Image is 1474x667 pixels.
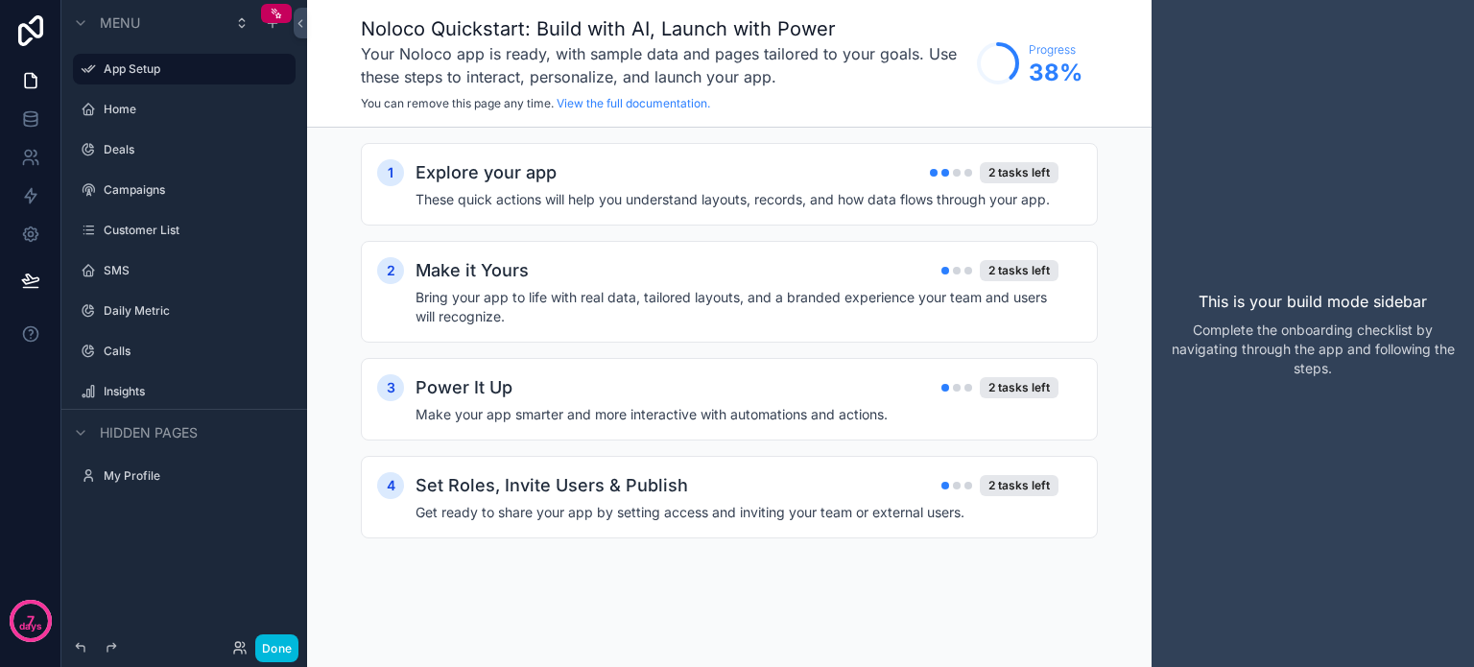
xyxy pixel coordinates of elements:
label: Insights [104,384,284,399]
span: Hidden pages [100,423,198,442]
label: My Profile [104,468,284,484]
p: This is your build mode sidebar [1199,290,1427,313]
p: days [19,619,42,634]
label: Daily Metric [104,303,284,319]
h3: Your Noloco app is ready, with sample data and pages tailored to your goals. Use these steps to i... [361,42,967,88]
a: View the full documentation. [557,96,710,110]
span: 38 % [1029,58,1082,88]
label: SMS [104,263,284,278]
label: App Setup [104,61,284,77]
span: Menu [100,13,140,33]
label: Home [104,102,284,117]
label: Campaigns [104,182,284,198]
p: 7 [27,611,35,631]
span: You can remove this page any time. [361,96,554,110]
h1: Noloco Quickstart: Build with AI, Launch with Power [361,15,967,42]
label: Deals [104,142,284,157]
label: Customer List [104,223,284,238]
button: Done [255,634,298,662]
p: Complete the onboarding checklist by navigating through the app and following the steps. [1167,321,1459,378]
span: Progress [1029,42,1082,58]
label: Calls [104,344,284,359]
